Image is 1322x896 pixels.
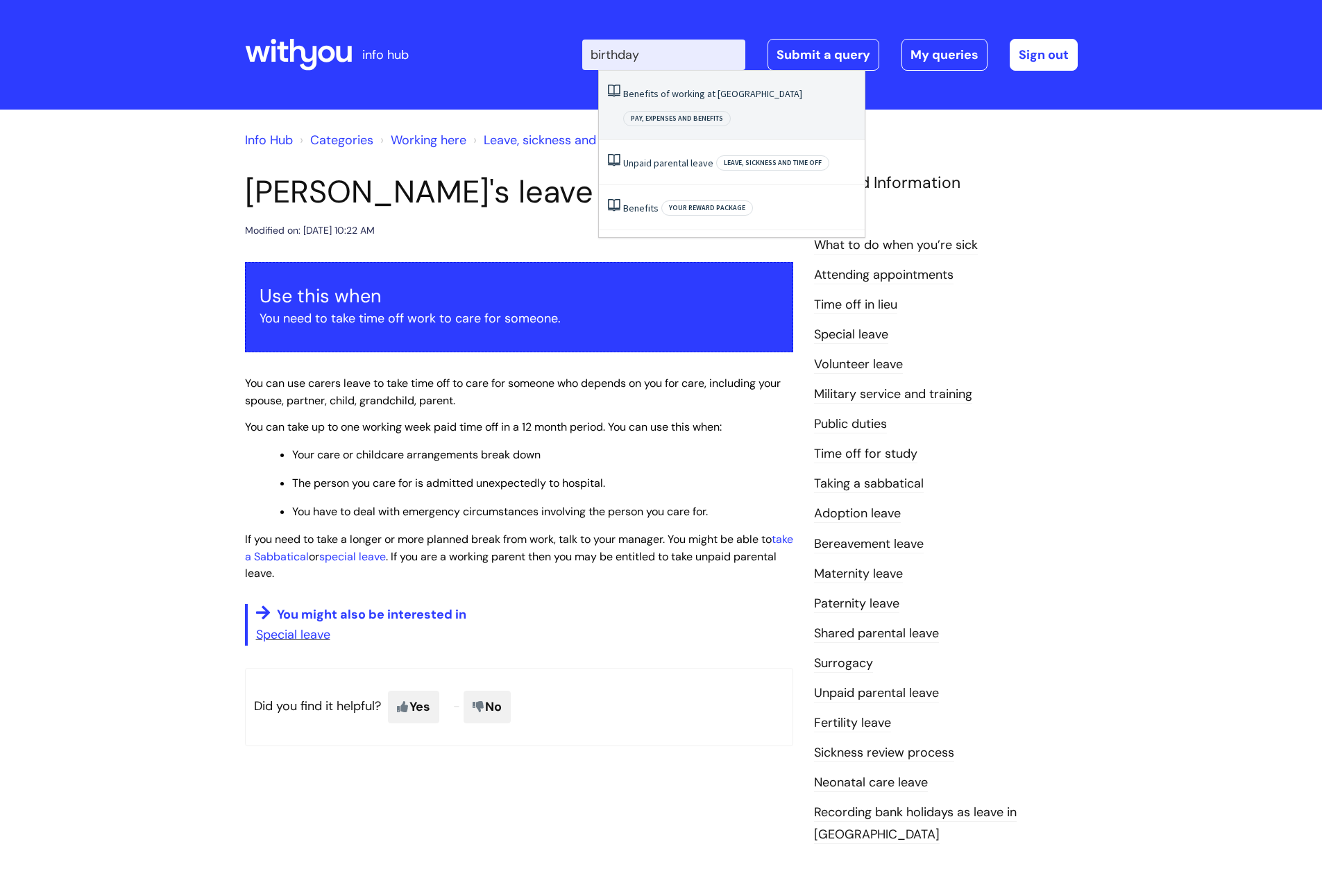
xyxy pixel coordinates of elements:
[814,386,972,404] a: Military service and training
[814,236,978,255] a: What to do when you’re sick
[245,222,375,239] div: Modified on: [DATE] 10:22 AM
[814,445,917,463] a: Time off for study
[277,606,466,623] span: You might also be interested in
[814,475,924,493] a: Taking a sabbatical
[814,804,1017,844] a: Recording bank holidays as leave in [GEOGRAPHIC_DATA]
[814,565,903,583] a: Maternity leave
[310,132,373,148] a: Categories
[814,505,901,523] a: Adoption leave
[464,691,511,723] span: No
[814,744,954,762] a: Sickness review process
[814,173,1078,193] h4: Related Information
[901,39,988,71] a: My queries
[661,200,753,216] span: Your reward package
[245,376,781,408] span: You can use carers leave to take time off to care for someone who depends on you for care, includ...
[245,532,793,564] a: take a Sabbatical
[245,132,293,148] a: Info Hub
[716,155,829,171] span: Leave, sickness and time off
[319,549,386,564] a: special leave
[391,132,466,148] a: Working here
[814,625,939,643] a: Shared parental leave
[377,129,466,151] li: Working here
[245,668,793,746] p: Did you find it helpful?
[292,476,605,490] span: The person you care for is admitted unexpectedly to hospital.
[623,157,713,169] a: Unpaid parental leave
[296,129,373,151] li: Solution home
[814,356,903,374] a: Volunteer leave
[470,129,645,151] li: Leave, sickness and time off
[768,39,879,71] a: Submit a query
[814,535,924,553] a: Bereavement leave
[814,774,928,792] a: Neonatal care leave
[814,415,887,433] a: Public duties
[260,285,779,307] h3: Use this when
[623,202,659,214] a: Benefits
[582,39,1078,71] div: | -
[484,132,645,148] a: Leave, sickness and time off
[814,595,899,613] a: Paternity leave
[814,714,891,732] a: Fertility leave
[814,296,897,314] a: Time off in lieu
[245,173,793,211] h1: [PERSON_NAME]'s leave
[582,40,745,70] input: Search
[256,626,330,643] a: Special leave
[623,111,731,126] span: Pay, expenses and benefits
[814,266,954,284] a: Attending appointments
[245,420,722,434] span: You can take up to one working week paid time off in a 12 month period. You can use this when:
[245,532,793,581] span: If you need to take a longer or more planned break from work, talk to your manager. You might be ...
[260,307,779,329] p: You need to take time off work to care for someone.
[623,87,802,100] a: Benefits of working at [GEOGRAPHIC_DATA]
[1010,39,1078,71] a: Sign out
[814,655,873,673] a: Surrogacy
[814,684,939,703] a: Unpaid parental leave
[388,691,439,723] span: Yes
[814,326,888,344] a: Special leave
[292,504,708,519] span: You have to deal with emergency circumstances involving the person you care for.
[292,447,541,462] span: Your care or childcare arrangements break down
[362,44,409,66] p: info hub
